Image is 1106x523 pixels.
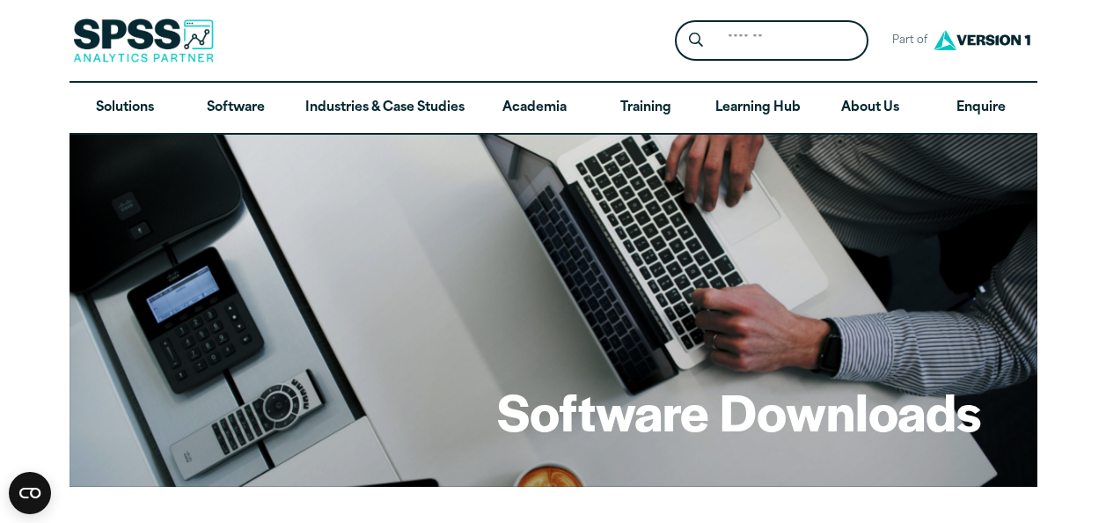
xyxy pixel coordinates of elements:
[497,377,981,446] h1: Software Downloads
[73,18,214,63] img: SPSS Analytics Partner
[9,472,51,514] button: Open CMP widget
[701,83,815,134] a: Learning Hub
[689,33,703,48] svg: Search magnifying glass icon
[675,20,868,62] form: Site Header Search Form
[929,24,1035,56] img: Version1 Logo
[679,25,712,57] button: Search magnifying glass icon
[926,83,1036,134] a: Enquire
[590,83,700,134] a: Training
[815,83,926,134] a: About Us
[479,83,590,134] a: Academia
[70,83,180,134] a: Solutions
[291,83,479,134] a: Industries & Case Studies
[70,83,1037,134] nav: Desktop version of site main menu
[180,83,291,134] a: Software
[883,28,929,54] span: Part of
